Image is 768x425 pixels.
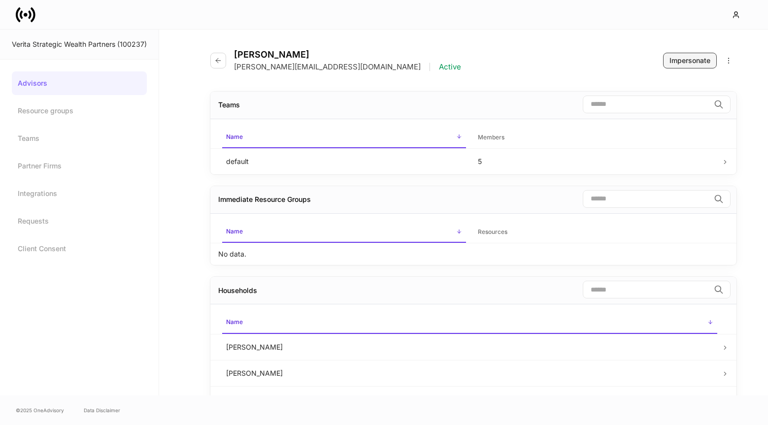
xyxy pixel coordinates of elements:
[226,317,243,327] h6: Name
[226,227,243,236] h6: Name
[218,286,257,295] div: Households
[218,334,721,360] td: [PERSON_NAME]
[12,237,147,261] a: Client Consent
[470,148,722,174] td: 5
[474,222,718,242] span: Resources
[234,49,461,60] h4: [PERSON_NAME]
[222,127,466,148] span: Name
[218,100,240,110] div: Teams
[439,62,461,72] p: Active
[669,56,710,65] div: Impersonate
[474,128,718,148] span: Members
[663,53,717,68] button: Impersonate
[12,154,147,178] a: Partner Firms
[222,222,466,243] span: Name
[478,227,507,236] h6: Resources
[218,386,721,412] td: [PERSON_NAME] [PERSON_NAME]
[12,39,147,49] div: Verita Strategic Wealth Partners (100237)
[234,62,421,72] p: [PERSON_NAME][EMAIL_ADDRESS][DOMAIN_NAME]
[218,249,246,259] p: No data.
[218,195,311,204] div: Immediate Resource Groups
[478,132,504,142] h6: Members
[16,406,64,414] span: © 2025 OneAdvisory
[222,312,717,333] span: Name
[12,127,147,150] a: Teams
[12,99,147,123] a: Resource groups
[12,71,147,95] a: Advisors
[218,148,470,174] td: default
[218,360,721,386] td: [PERSON_NAME]
[12,209,147,233] a: Requests
[12,182,147,205] a: Integrations
[84,406,120,414] a: Data Disclaimer
[429,62,431,72] p: |
[226,132,243,141] h6: Name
